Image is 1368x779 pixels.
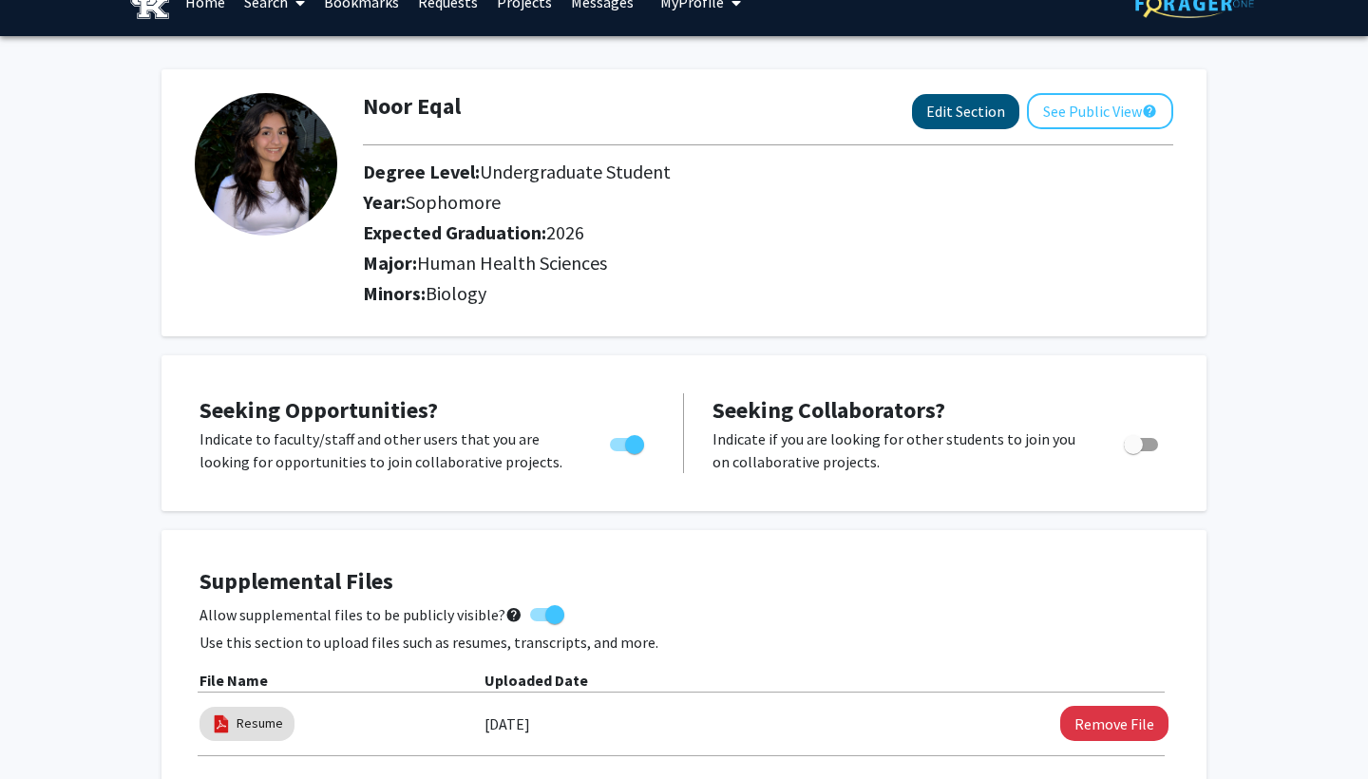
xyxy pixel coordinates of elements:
span: Sophomore [406,190,501,214]
img: Profile Picture [195,93,337,236]
button: See Public View [1027,93,1173,129]
img: pdf_icon.png [211,713,232,734]
a: Resume [237,713,283,733]
span: Allow supplemental files to be publicly visible? [199,603,522,626]
h2: Major: [363,252,1173,275]
span: Biology [426,281,486,305]
div: Toggle [602,427,655,456]
label: [DATE] [484,708,530,740]
span: Seeking Collaborators? [712,395,945,425]
p: Use this section to upload files such as resumes, transcripts, and more. [199,631,1168,654]
span: Seeking Opportunities? [199,395,438,425]
mat-icon: help [1142,100,1157,123]
div: Toggle [1116,427,1168,456]
h2: Expected Graduation: [363,221,1087,244]
b: File Name [199,671,268,690]
button: Edit Section [912,94,1019,129]
span: Undergraduate Student [480,160,671,183]
h4: Supplemental Files [199,568,1168,596]
span: 2026 [546,220,584,244]
p: Indicate to faculty/staff and other users that you are looking for opportunities to join collabor... [199,427,574,473]
b: Uploaded Date [484,671,588,690]
h2: Year: [363,191,1087,214]
iframe: Chat [14,693,81,765]
h2: Degree Level: [363,161,1087,183]
mat-icon: help [505,603,522,626]
h1: Noor Eqal [363,93,461,121]
span: Human Health Sciences [417,251,607,275]
button: Remove Resume File [1060,706,1168,741]
h2: Minors: [363,282,1173,305]
p: Indicate if you are looking for other students to join you on collaborative projects. [712,427,1088,473]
